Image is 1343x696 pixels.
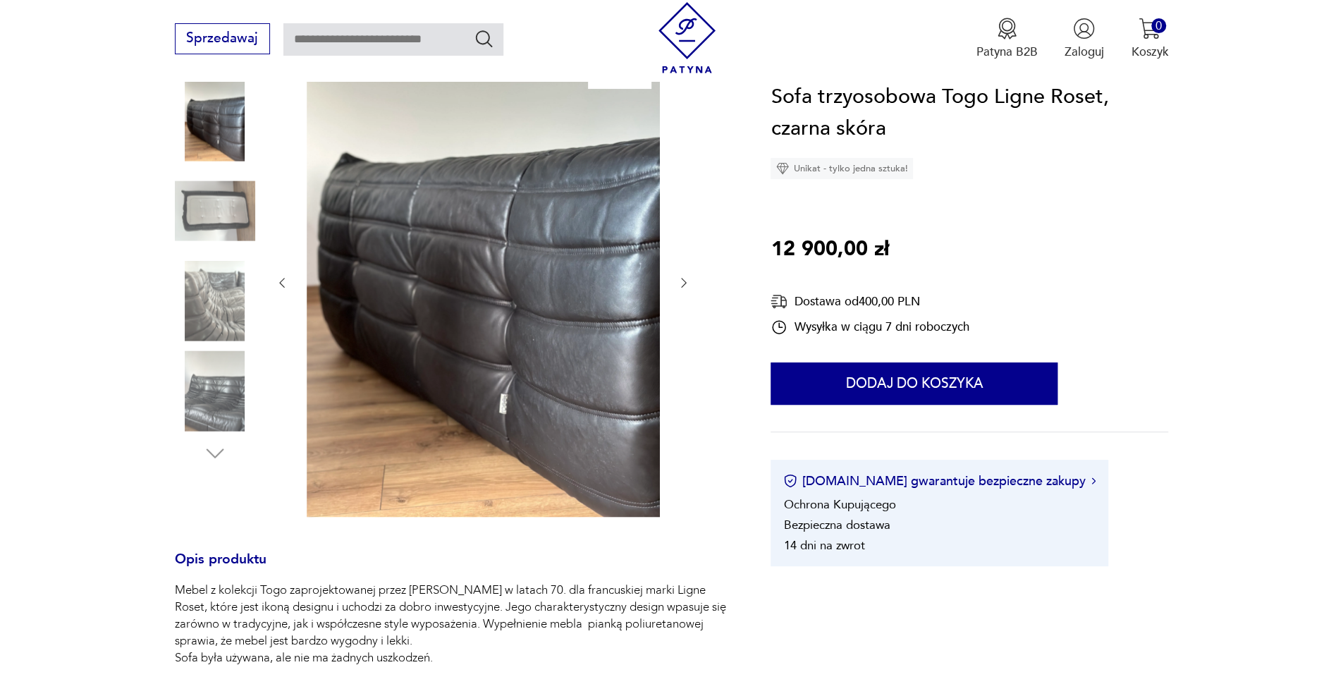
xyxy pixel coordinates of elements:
[771,158,913,179] div: Unikat - tylko jedna sztuka!
[771,319,969,336] div: Wysyłka w ciągu 7 dni roboczych
[1131,18,1168,60] button: 0Koszyk
[175,582,730,666] p: Mebel z kolekcji Togo zaprojektowanej przez [PERSON_NAME] w latach 70. dla francuskiej marki Lign...
[771,293,969,310] div: Dostawa od 400,00 PLN
[771,233,888,266] p: 12 900,00 zł
[1139,18,1160,39] img: Ikona koszyka
[771,81,1168,145] h1: Sofa trzyosobowa Togo Ligne Roset, czarna skóra
[783,537,864,554] li: 14 dni na zwrot
[307,46,660,517] img: Zdjęcie produktu Sofa trzyosobowa Togo Ligne Roset, czarna skóra
[651,2,723,73] img: Patyna - sklep z meblami i dekoracjami vintage
[976,44,1038,60] p: Patyna B2B
[771,362,1057,405] button: Dodaj do koszyka
[1065,44,1104,60] p: Zaloguj
[1131,44,1168,60] p: Koszyk
[175,554,730,582] h3: Opis produktu
[783,475,797,489] img: Ikona certyfikatu
[474,28,494,49] button: Szukaj
[175,81,255,161] img: Zdjęcie produktu Sofa trzyosobowa Togo Ligne Roset, czarna skóra
[976,18,1038,60] button: Patyna B2B
[996,18,1018,39] img: Ikona medalu
[976,18,1038,60] a: Ikona medaluPatyna B2B
[1091,478,1096,485] img: Ikona strzałki w prawo
[175,261,255,341] img: Zdjęcie produktu Sofa trzyosobowa Togo Ligne Roset, czarna skóra
[1065,18,1104,60] button: Zaloguj
[783,496,895,513] li: Ochrona Kupującego
[771,293,787,310] img: Ikona dostawy
[1073,18,1095,39] img: Ikonka użytkownika
[175,171,255,251] img: Zdjęcie produktu Sofa trzyosobowa Togo Ligne Roset, czarna skóra
[776,162,789,175] img: Ikona diamentu
[783,517,890,533] li: Bezpieczna dostawa
[175,34,270,45] a: Sprzedawaj
[1151,18,1166,33] div: 0
[175,23,270,54] button: Sprzedawaj
[175,350,255,431] img: Zdjęcie produktu Sofa trzyosobowa Togo Ligne Roset, czarna skóra
[783,472,1096,490] button: [DOMAIN_NAME] gwarantuje bezpieczne zakupy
